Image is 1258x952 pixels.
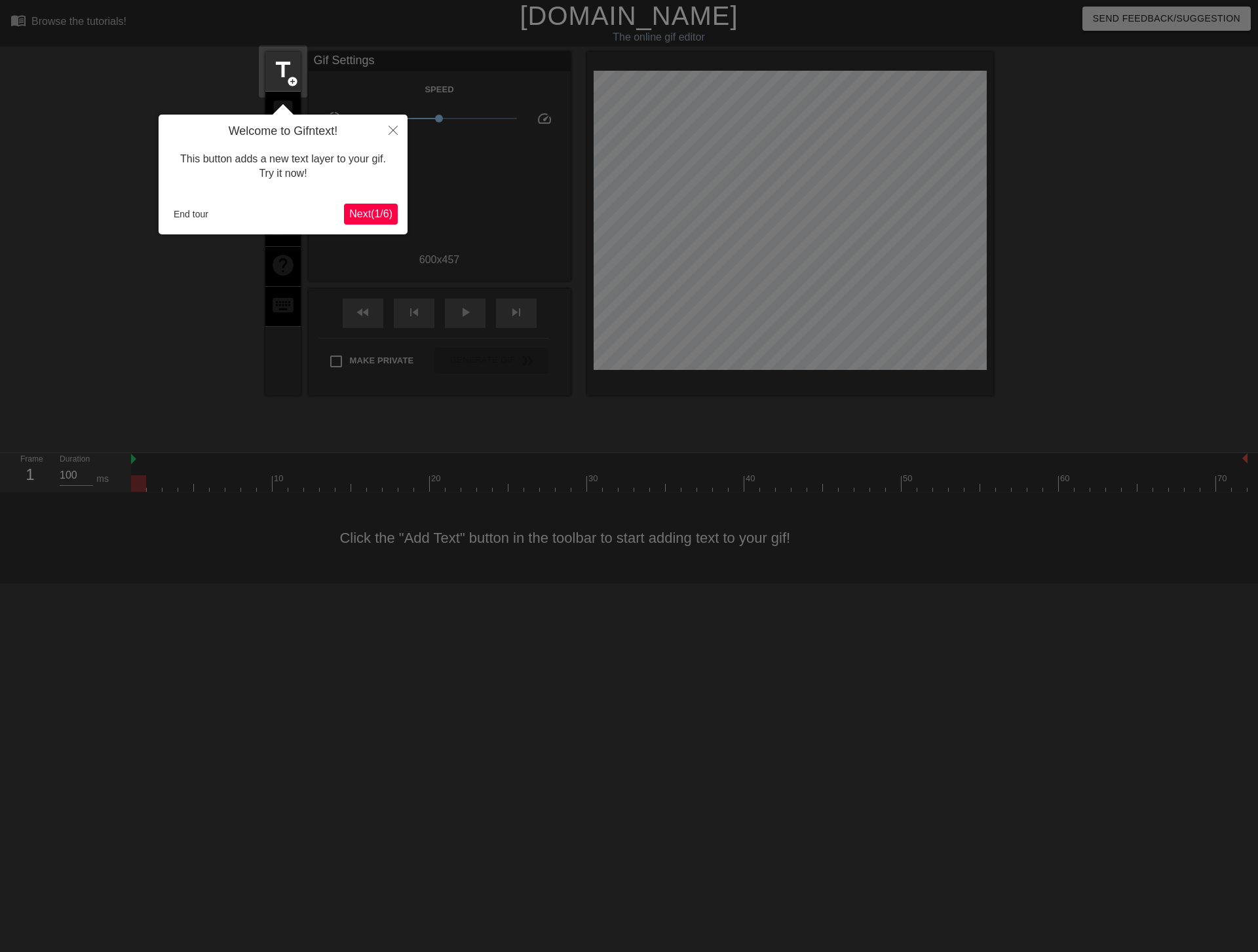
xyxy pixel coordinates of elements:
h4: Welcome to Gifntext! [168,124,398,139]
button: Close [379,115,408,145]
button: Next [344,204,398,225]
div: This button adds a new text layer to your gif. Try it now! [168,139,398,194]
button: End tour [168,204,214,224]
span: Next ( 1 / 6 ) [349,208,392,219]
